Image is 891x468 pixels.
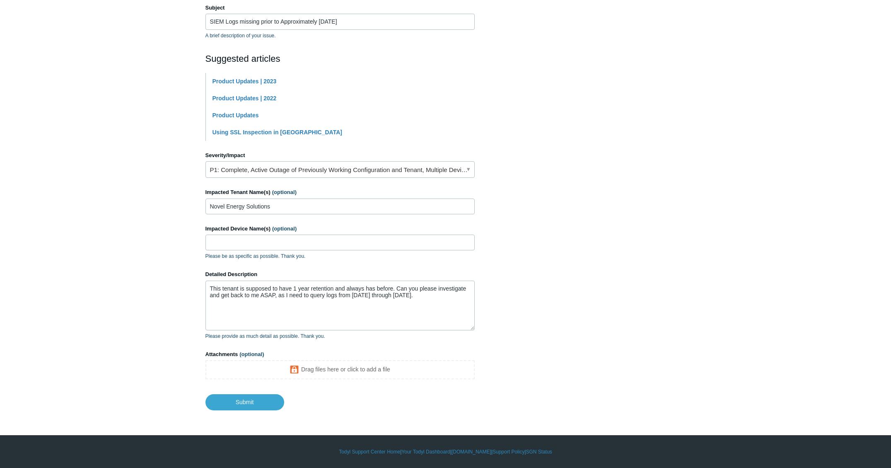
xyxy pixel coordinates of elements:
label: Impacted Tenant Name(s) [205,188,475,196]
div: | | | | [205,448,686,456]
a: Your Todyl Dashboard [401,448,450,456]
label: Attachments [205,350,475,359]
a: Using SSL Inspection in [GEOGRAPHIC_DATA] [212,129,342,136]
span: (optional) [239,351,264,357]
p: Please be as specific as possible. Thank you. [205,252,475,260]
a: [DOMAIN_NAME] [452,448,491,456]
h2: Suggested articles [205,52,475,65]
span: (optional) [272,189,297,195]
a: Product Updates | 2023 [212,78,277,85]
input: Submit [205,394,284,410]
span: (optional) [272,226,297,232]
p: Please provide as much detail as possible. Thank you. [205,332,475,340]
a: P1: Complete, Active Outage of Previously Working Configuration and Tenant, Multiple Devices [205,161,475,178]
a: Support Policy [493,448,524,456]
label: Subject [205,4,475,12]
a: Todyl Support Center Home [339,448,400,456]
label: Impacted Device Name(s) [205,225,475,233]
label: Detailed Description [205,270,475,279]
a: Product Updates [212,112,259,119]
label: Severity/Impact [205,151,475,160]
p: A brief description of your issue. [205,32,475,39]
a: SGN Status [526,448,552,456]
a: Product Updates | 2022 [212,95,277,102]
